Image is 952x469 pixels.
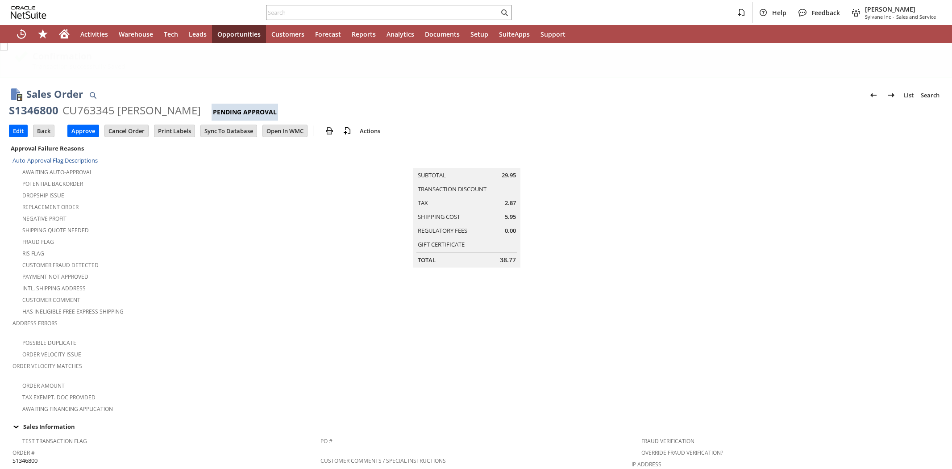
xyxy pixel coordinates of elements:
[356,127,384,135] a: Actions
[505,213,516,221] span: 5.95
[315,30,341,38] span: Forecast
[266,25,310,43] a: Customers
[22,339,76,347] a: Possible Duplicate
[418,213,460,221] a: Shipping Cost
[500,255,516,264] span: 38.77
[12,319,58,327] a: Address Errors
[632,461,661,468] a: IP Address
[22,168,92,176] a: Awaiting Auto-Approval
[896,13,936,20] span: Sales and Service
[22,437,87,445] a: Test Transaction Flag
[119,30,153,38] span: Warehouse
[310,25,346,43] a: Forecast
[33,62,938,71] div: Transaction successfully Saved
[865,5,936,13] span: [PERSON_NAME]
[12,156,98,164] a: Auto-Approval Flag Descriptions
[9,125,27,137] input: Edit
[37,29,48,39] svg: Shortcuts
[59,29,70,39] svg: Home
[320,457,446,465] a: Customer Comments / Special Instructions
[865,13,891,20] span: Sylvane Inc
[22,351,81,358] a: Order Velocity Issue
[87,90,98,100] img: Quick Find
[418,185,486,193] a: Transaction Discount
[22,273,88,281] a: Payment not approved
[381,25,420,43] a: Analytics
[183,25,212,43] a: Leads
[22,203,79,211] a: Replacement Order
[420,25,465,43] a: Documents
[12,449,35,456] a: Order #
[418,171,446,179] a: Subtotal
[22,180,83,188] a: Potential Backorder
[12,456,37,465] span: S1346800
[201,125,257,137] input: Sync To Database
[11,25,32,43] a: Recent Records
[342,126,353,136] img: add-record.svg
[22,405,113,413] a: Awaiting Financing Application
[320,437,333,445] a: PO #
[105,125,148,137] input: Cancel Order
[22,285,86,292] a: Intl. Shipping Address
[9,103,58,117] div: S1346800
[499,7,510,18] svg: Search
[9,421,940,432] div: Sales Information
[22,394,96,401] a: Tax Exempt. Doc Provided
[80,30,108,38] span: Activities
[893,13,894,20] span: -
[266,7,499,18] input: Search
[418,240,465,248] a: Gift Certificate
[212,25,266,43] a: Opportunities
[641,449,723,456] a: Override Fraud Verification?
[868,90,879,100] img: Previous
[324,126,335,136] img: print.svg
[54,25,75,43] a: Home
[33,125,54,137] input: Back
[917,88,943,102] a: Search
[418,199,428,207] a: Tax
[494,25,535,43] a: SuiteApps
[212,104,278,121] div: Pending Approval
[158,25,183,43] a: Tech
[346,25,381,43] a: Reports
[772,8,786,17] span: Help
[12,362,82,370] a: Order Velocity Matches
[352,30,376,38] span: Reports
[22,308,124,315] a: Has Ineligible Free Express Shipping
[9,421,943,432] td: Sales Information
[75,25,113,43] a: Activities
[811,8,840,17] span: Feedback
[26,87,83,101] h1: Sales Order
[502,171,516,180] span: 29.95
[164,30,178,38] span: Tech
[505,226,516,235] span: 0.00
[505,199,516,207] span: 2.87
[271,30,304,38] span: Customers
[33,50,938,62] div: Confirmation
[9,142,317,154] div: Approval Failure Reasons
[535,25,571,43] a: Support
[418,226,467,234] a: Regulatory Fees
[418,256,436,264] a: Total
[900,88,917,102] a: List
[263,125,307,137] input: Open In WMC
[22,226,89,234] a: Shipping Quote Needed
[154,125,195,137] input: Print Labels
[886,90,897,100] img: Next
[11,6,46,19] svg: logo
[22,192,64,199] a: Dropship Issue
[540,30,565,38] span: Support
[22,382,65,389] a: Order Amount
[387,30,414,38] span: Analytics
[413,154,520,168] caption: Summary
[470,30,488,38] span: Setup
[189,30,207,38] span: Leads
[22,261,99,269] a: Customer Fraud Detected
[465,25,494,43] a: Setup
[641,437,694,445] a: Fraud Verification
[68,125,99,137] input: Approve
[217,30,261,38] span: Opportunities
[425,30,460,38] span: Documents
[22,296,80,304] a: Customer Comment
[22,250,44,257] a: RIS flag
